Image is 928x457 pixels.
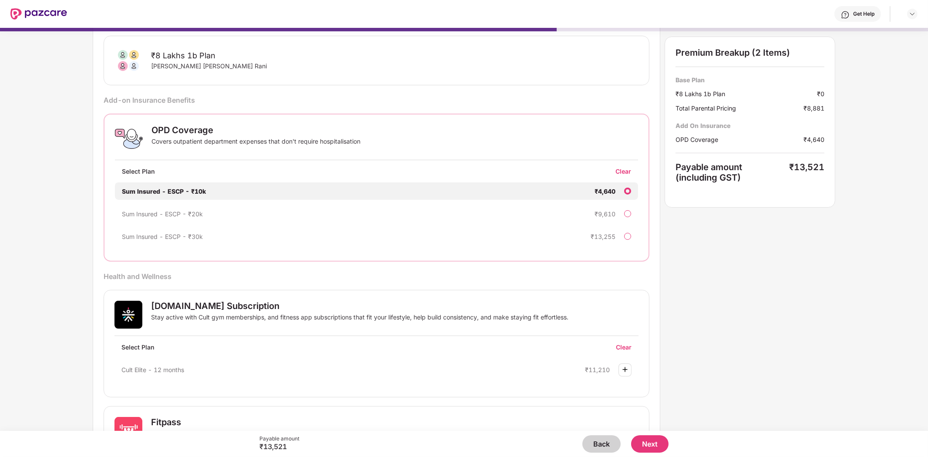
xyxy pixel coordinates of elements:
[582,435,621,453] button: Back
[114,343,161,358] div: Select Plan
[151,313,621,322] div: Stay active with Cult gym memberships, and fitness app subscriptions that fit your lifestyle, hel...
[259,442,299,451] div: ₹13,521
[104,272,649,281] div: Health and Wellness
[10,8,67,20] img: New Pazcare Logo
[122,233,203,240] span: Sum Insured - ESCP - ₹30k
[585,366,610,373] div: ₹11,210
[841,10,850,19] img: svg+xml;base64,PHN2ZyBpZD0iSGVscC0zMngzMiIgeG1sbnM9Imh0dHA6Ly93d3cudzMub3JnLzIwMDAvc3ZnIiB3aWR0aD...
[122,210,203,218] span: Sum Insured - ESCP - ₹20k
[616,343,639,351] div: Clear
[115,167,162,182] div: Select Plan
[114,417,142,445] img: Fitpass
[114,47,142,74] img: svg+xml;base64,PHN2ZyB3aWR0aD0iODAiIGhlaWdodD0iODAiIHZpZXdCb3g9IjAgMCA4MCA4MCIgZmlsbD0ibm9uZSIgeG...
[591,233,615,240] div: ₹13,255
[676,76,824,84] div: Base Plan
[853,10,874,17] div: Get Help
[676,47,824,58] div: Premium Breakup (2 Items)
[676,121,824,130] div: Add On Insurance
[676,104,804,113] div: Total Parental Pricing
[115,125,143,153] img: OPD Coverage
[151,429,621,438] div: Access to a range of fitness classes, workouts, and health services both online and at physical c...
[151,125,638,135] div: OPD Coverage
[615,167,638,175] div: Clear
[804,135,824,144] div: ₹4,640
[676,172,741,183] span: (including GST)
[121,366,184,373] span: Cult Elite - 12 months
[104,96,649,105] div: Add-on Insurance Benefits
[817,89,824,98] div: ₹0
[114,301,142,329] img: Cult.Fit Subscription
[151,51,630,60] div: ₹8 Lakhs 1b Plan
[676,89,817,98] div: ₹8 Lakhs 1b Plan
[122,188,206,195] span: Sum Insured - ESCP - ₹10k
[151,62,612,71] div: [PERSON_NAME] [PERSON_NAME] Rani
[151,417,639,427] div: Fitpass
[620,364,630,375] img: svg+xml;base64,PHN2ZyBpZD0iUGx1cy0zMngzMiIgeG1sbnM9Imh0dHA6Ly93d3cudzMub3JnLzIwMDAvc3ZnIiB3aWR0aD...
[151,301,639,311] div: [DOMAIN_NAME] Subscription
[676,162,789,183] div: Payable amount
[804,104,824,113] div: ₹8,881
[595,188,615,195] div: ₹4,640
[259,435,299,442] div: Payable amount
[595,210,615,218] div: ₹9,610
[631,435,669,453] button: Next
[909,10,916,17] img: svg+xml;base64,PHN2ZyBpZD0iRHJvcGRvd24tMzJ4MzIiIHhtbG5zPSJodHRwOi8vd3d3LnczLm9yZy8yMDAwL3N2ZyIgd2...
[789,162,824,183] div: ₹13,521
[676,135,804,144] div: OPD Coverage
[151,137,621,146] div: Covers outpatient department expenses that don't require hospitalisation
